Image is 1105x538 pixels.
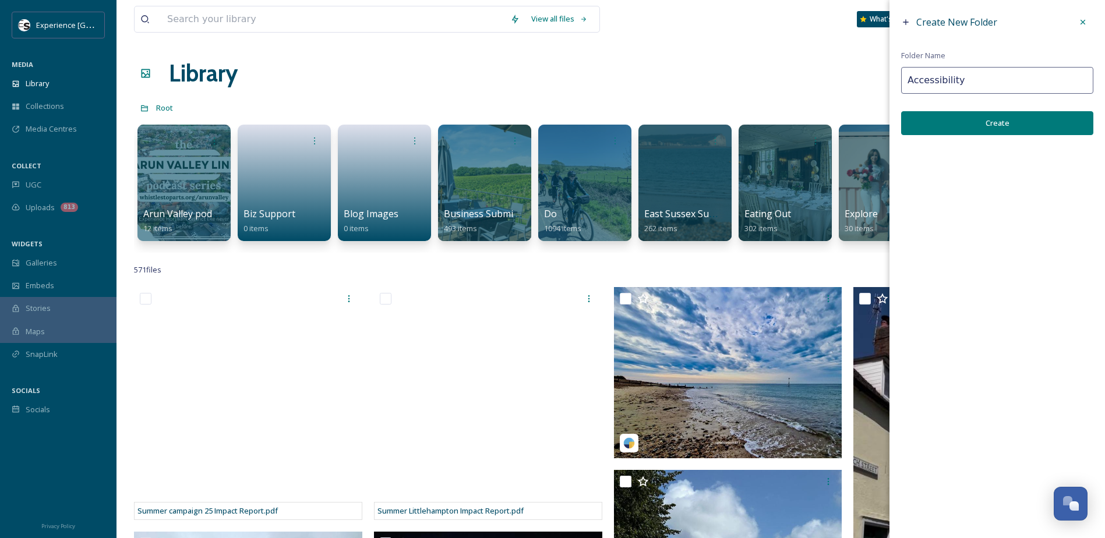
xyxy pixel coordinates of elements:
[26,303,51,314] span: Stories
[857,11,915,27] a: What's New
[344,207,398,220] span: Blog Images
[12,386,40,395] span: SOCIALS
[644,207,862,220] span: East Sussex Summer photo shoot (copyright free)
[845,208,878,233] a: Explore30 items
[623,437,635,449] img: snapsea-logo.png
[26,349,58,360] span: SnapLink
[845,223,874,233] span: 30 items
[26,101,64,112] span: Collections
[143,207,230,220] span: Arun Valley podcast
[12,60,33,69] span: MEDIA
[243,208,295,233] a: Biz Support0 items
[243,223,269,233] span: 0 items
[156,102,173,113] span: Root
[444,223,477,233] span: 493 items
[544,208,581,233] a: Do1094 items
[26,202,55,213] span: Uploads
[744,208,791,233] a: Eating Out302 items
[134,264,161,275] span: 571 file s
[19,19,30,31] img: WSCC%20ES%20Socials%20Icon%20-%20Secondary%20-%20Black.jpg
[156,101,173,115] a: Root
[26,78,49,89] span: Library
[644,223,677,233] span: 262 items
[169,56,238,91] a: Library
[916,16,997,29] span: Create New Folder
[744,207,791,220] span: Eating Out
[1054,487,1088,521] button: Open Chat
[26,280,54,291] span: Embeds
[243,207,295,220] span: Biz Support
[41,518,75,532] a: Privacy Policy
[161,6,504,32] input: Search your library
[614,287,842,458] img: wild_andwoody_photography-1759421164521.jpg
[26,257,57,268] span: Galleries
[143,223,172,233] span: 12 items
[26,123,77,134] span: Media Centres
[525,8,594,30] a: View all files
[26,179,41,190] span: UGC
[901,50,945,61] span: Folder Name
[344,223,369,233] span: 0 items
[143,208,230,233] a: Arun Valley podcast12 items
[36,19,151,30] span: Experience [GEOGRAPHIC_DATA]
[12,239,43,248] span: WIDGETS
[744,223,778,233] span: 302 items
[377,505,524,516] span: Summer Littlehampton Impact Report.pdf
[137,505,278,516] span: Summer campaign 25 Impact Report.pdf
[444,207,541,220] span: Business Submissions
[845,207,878,220] span: Explore
[26,326,45,337] span: Maps
[901,111,1093,135] button: Create
[544,207,557,220] span: Do
[61,203,78,212] div: 813
[901,67,1093,94] input: Name
[444,208,541,233] a: Business Submissions493 items
[544,223,581,233] span: 1094 items
[644,208,862,233] a: East Sussex Summer photo shoot (copyright free)262 items
[41,522,75,530] span: Privacy Policy
[12,161,41,170] span: COLLECT
[26,404,50,415] span: Socials
[344,208,398,233] a: Blog Images0 items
